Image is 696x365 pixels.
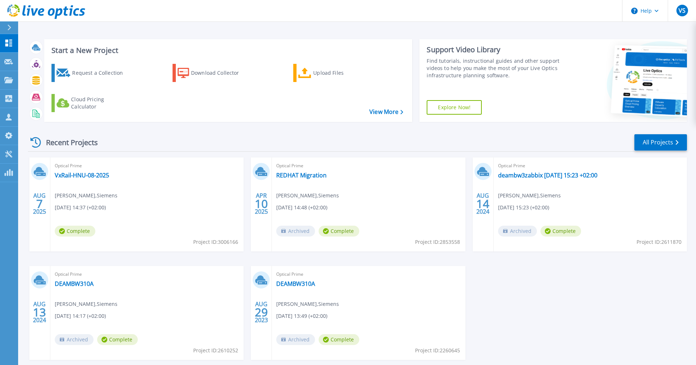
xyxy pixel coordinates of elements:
[415,346,460,354] span: Project ID: 2260645
[319,334,359,345] span: Complete
[276,280,315,287] a: DEAMBW310A
[637,238,681,246] span: Project ID: 2611870
[255,201,268,207] span: 10
[276,312,327,320] span: [DATE] 13:49 (+02:00)
[540,226,581,237] span: Complete
[55,162,239,170] span: Optical Prime
[55,204,106,212] span: [DATE] 14:37 (+02:00)
[276,172,327,179] a: REDHAT Migration
[427,45,563,54] div: Support Video Library
[55,270,239,278] span: Optical Prime
[498,226,537,237] span: Archived
[254,299,268,325] div: AUG 2023
[634,134,687,151] a: All Projects
[276,162,461,170] span: Optical Prime
[51,94,132,112] a: Cloud Pricing Calculator
[193,238,238,246] span: Project ID: 3006166
[498,192,561,200] span: [PERSON_NAME] , Siemens
[55,300,117,308] span: [PERSON_NAME] , Siemens
[276,300,339,308] span: [PERSON_NAME] , Siemens
[276,192,339,200] span: [PERSON_NAME] , Siemens
[498,204,549,212] span: [DATE] 15:23 (+02:00)
[293,64,374,82] a: Upload Files
[33,190,46,217] div: AUG 2025
[55,312,106,320] span: [DATE] 14:17 (+02:00)
[36,201,43,207] span: 7
[319,226,359,237] span: Complete
[679,8,685,13] span: VS
[55,172,109,179] a: VxRail-HNU-08-2025
[476,190,490,217] div: AUG 2024
[276,204,327,212] span: [DATE] 14:48 (+02:00)
[255,309,268,315] span: 29
[427,100,482,115] a: Explore Now!
[51,46,403,54] h3: Start a New Project
[55,192,117,200] span: [PERSON_NAME] , Siemens
[173,64,253,82] a: Download Collector
[476,201,489,207] span: 14
[276,270,461,278] span: Optical Prime
[51,64,132,82] a: Request a Collection
[97,334,138,345] span: Complete
[254,190,268,217] div: APR 2025
[369,108,403,115] a: View More
[55,334,94,345] span: Archived
[33,309,46,315] span: 13
[498,162,683,170] span: Optical Prime
[71,96,129,110] div: Cloud Pricing Calculator
[415,238,460,246] span: Project ID: 2853558
[72,66,130,80] div: Request a Collection
[427,57,563,79] div: Find tutorials, instructional guides and other support videos to help you make the most of your L...
[33,299,46,325] div: AUG 2024
[193,346,238,354] span: Project ID: 2610252
[191,66,249,80] div: Download Collector
[28,134,108,151] div: Recent Projects
[276,334,315,345] span: Archived
[313,66,371,80] div: Upload Files
[276,226,315,237] span: Archived
[55,280,94,287] a: DEAMBW310A
[55,226,95,237] span: Complete
[498,172,597,179] a: deambw3zabbix [DATE] 15:23 +02:00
